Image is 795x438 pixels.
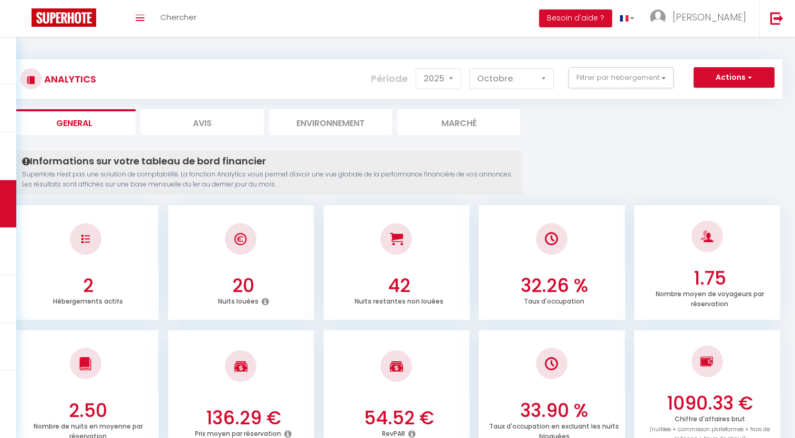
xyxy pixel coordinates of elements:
[694,67,775,88] button: Actions
[53,295,123,306] p: Hébergements actifs
[218,295,259,306] p: Nuits louées
[175,407,312,429] h3: 136.29 €
[32,8,96,27] img: Super Booking
[20,275,156,297] h3: 2
[656,287,764,308] p: Nombre moyen de voyageurs par réservation
[569,67,674,88] button: Filtrer par hébergement
[539,9,612,27] button: Besoin d'aide ?
[355,295,443,306] p: Nuits restantes non louées
[175,275,312,297] h3: 20
[141,109,264,135] li: Avis
[486,400,622,422] h3: 33.90 %
[160,12,197,23] span: Chercher
[524,295,584,306] p: Taux d'occupation
[22,170,512,190] p: SuperHote n'est pas une solution de comptabilité. La fonction Analytics vous permet d'avoir une v...
[650,9,666,25] img: ...
[382,427,405,438] p: RevPAR
[331,275,467,297] h3: 42
[42,67,96,91] h3: Analytics
[371,67,408,90] label: Période
[486,275,622,297] h3: 32.26 %
[545,357,558,370] img: NO IMAGE
[673,11,746,24] span: [PERSON_NAME]
[642,267,778,289] h3: 1.75
[770,12,783,25] img: logout
[331,407,467,429] h3: 54.52 €
[22,155,512,167] h4: Informations sur votre tableau de bord financier
[397,109,520,135] li: Marché
[269,109,392,135] li: Environnement
[20,400,156,422] h3: 2.50
[700,355,714,368] img: NO IMAGE
[13,109,136,135] li: General
[81,235,90,243] img: NO IMAGE
[195,427,281,438] p: Prix moyen par réservation
[642,392,778,414] h3: 1090.33 €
